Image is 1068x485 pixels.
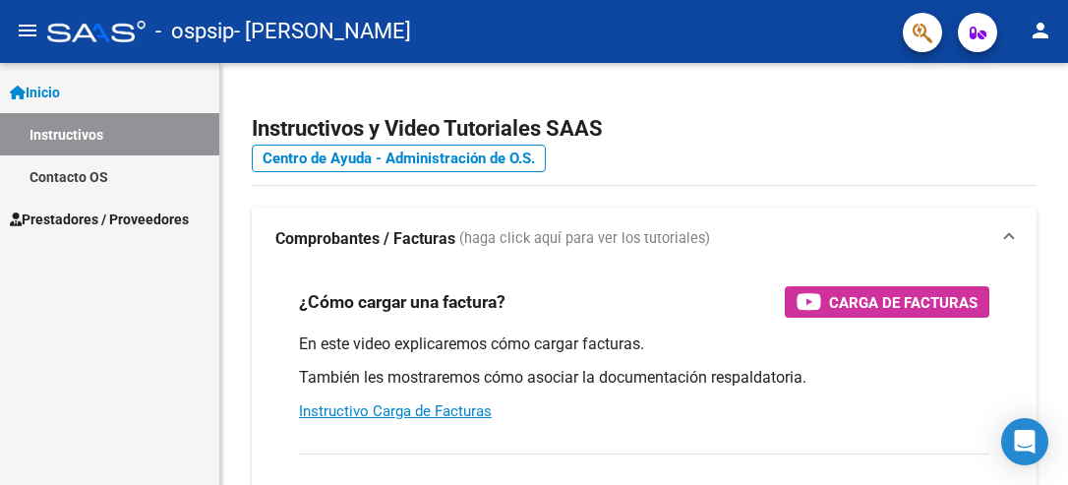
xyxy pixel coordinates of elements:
[252,208,1037,271] mat-expansion-panel-header: Comprobantes / Facturas (haga click aquí para ver los tutoriales)
[252,110,1037,148] h2: Instructivos y Video Tutoriales SAAS
[234,10,411,53] span: - [PERSON_NAME]
[10,82,60,103] span: Inicio
[10,209,189,230] span: Prestadores / Proveedores
[299,402,492,420] a: Instructivo Carga de Facturas
[16,19,39,42] mat-icon: menu
[155,10,234,53] span: - ospsip
[829,290,978,315] span: Carga de Facturas
[1029,19,1052,42] mat-icon: person
[299,367,989,389] p: También les mostraremos cómo asociar la documentación respaldatoria.
[299,288,505,316] h3: ¿Cómo cargar una factura?
[299,333,989,355] p: En este video explicaremos cómo cargar facturas.
[1001,418,1048,465] div: Open Intercom Messenger
[252,145,546,172] a: Centro de Ayuda - Administración de O.S.
[275,228,455,250] strong: Comprobantes / Facturas
[459,228,710,250] span: (haga click aquí para ver los tutoriales)
[785,286,989,318] button: Carga de Facturas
